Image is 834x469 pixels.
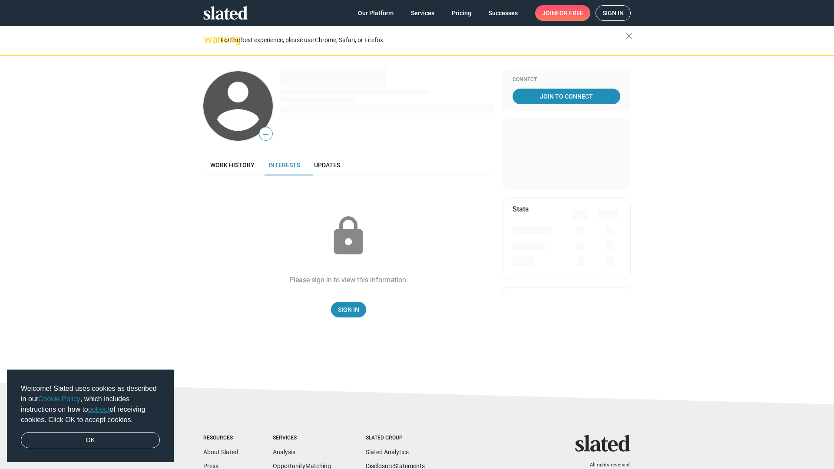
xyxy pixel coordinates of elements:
div: Resources [203,435,238,442]
mat-card-title: Stats [513,205,529,214]
a: Work history [203,155,261,175]
a: Updates [307,155,347,175]
div: Services [273,435,331,442]
span: Join To Connect [514,89,619,104]
a: Pricing [445,5,478,21]
span: Join [542,5,583,21]
mat-icon: warning [204,34,215,45]
span: Interests [268,162,300,168]
span: Sign In [338,302,359,317]
a: dismiss cookie message [21,432,160,449]
a: Analysis [273,449,295,456]
a: Sign In [331,302,366,317]
span: Pricing [452,5,471,21]
a: Our Platform [351,5,400,21]
span: Services [411,5,434,21]
mat-icon: lock [327,215,370,258]
span: Welcome! Slated uses cookies as described in our , which includes instructions on how to of recei... [21,383,160,425]
a: Cookie Policy [38,395,80,403]
span: Our Platform [358,5,394,21]
span: Successes [489,5,518,21]
a: opt-out [88,406,110,413]
div: cookieconsent [7,370,174,462]
a: Interests [261,155,307,175]
div: Connect [513,76,620,83]
a: Join To Connect [513,89,620,104]
a: About Slated [203,449,238,456]
div: Slated Group [366,435,425,442]
a: Sign in [596,5,631,21]
a: Slated Analytics [366,449,409,456]
span: — [259,129,272,140]
a: Joinfor free [535,5,590,21]
span: for free [556,5,583,21]
span: Sign in [602,6,624,20]
mat-icon: close [624,31,634,41]
a: Services [404,5,441,21]
div: Please sign in to view this information. [289,275,408,284]
div: For the best experience, please use Chrome, Safari, or Firefox. [221,34,625,46]
span: Updates [314,162,340,168]
span: Work history [210,162,255,168]
a: Successes [482,5,525,21]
